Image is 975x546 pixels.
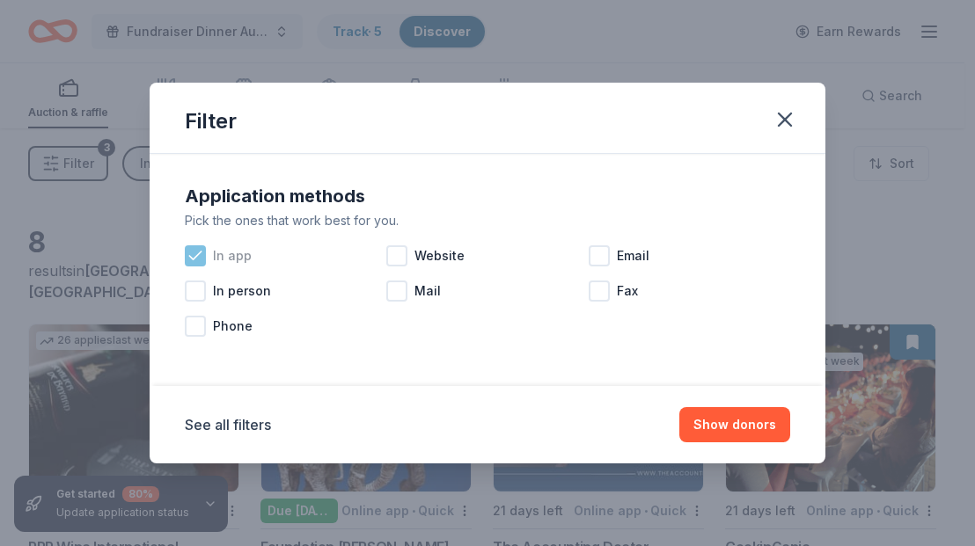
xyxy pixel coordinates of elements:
div: Pick the ones that work best for you. [185,210,790,231]
div: Filter [185,107,237,135]
button: See all filters [185,414,271,435]
button: Show donors [679,407,790,442]
span: Website [414,245,465,266]
span: Mail [414,280,441,302]
span: Phone [213,316,253,337]
span: In app [213,245,252,266]
span: Fax [617,280,638,302]
div: Application methods [185,182,790,210]
span: In person [213,280,271,302]
span: Email [617,245,649,266]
